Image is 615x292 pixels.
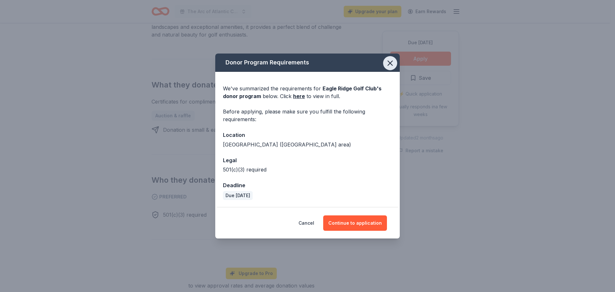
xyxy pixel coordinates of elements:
[223,181,392,189] div: Deadline
[223,191,253,200] div: Due [DATE]
[293,92,305,100] a: here
[223,108,392,123] div: Before applying, please make sure you fulfill the following requirements:
[215,54,400,72] div: Donor Program Requirements
[223,166,392,173] div: 501(c)(3) required
[223,85,392,100] div: We've summarized the requirements for below. Click to view in full.
[223,156,392,164] div: Legal
[299,215,314,231] button: Cancel
[223,131,392,139] div: Location
[223,141,392,148] div: [GEOGRAPHIC_DATA] ([GEOGRAPHIC_DATA] area)
[323,215,387,231] button: Continue to application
